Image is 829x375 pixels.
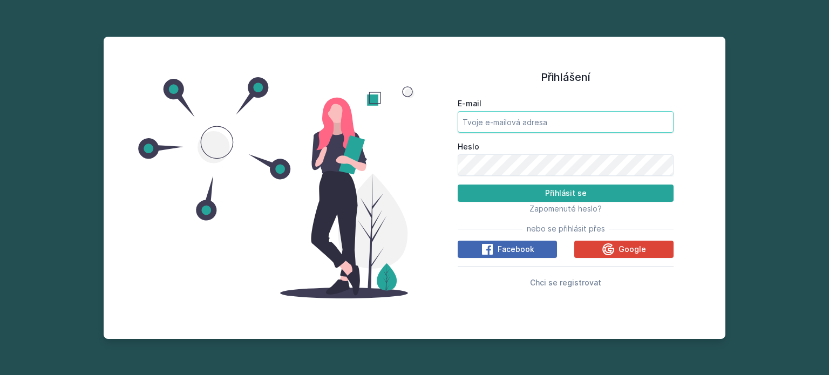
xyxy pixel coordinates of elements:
[458,185,674,202] button: Přihlásit se
[498,244,534,255] span: Facebook
[458,69,674,85] h1: Přihlášení
[529,204,602,213] span: Zapomenuté heslo?
[458,111,674,133] input: Tvoje e-mailová adresa
[458,98,674,109] label: E-mail
[458,241,557,258] button: Facebook
[530,276,601,289] button: Chci se registrovat
[619,244,646,255] span: Google
[527,223,605,234] span: nebo se přihlásit přes
[530,278,601,287] span: Chci se registrovat
[458,141,674,152] label: Heslo
[574,241,674,258] button: Google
